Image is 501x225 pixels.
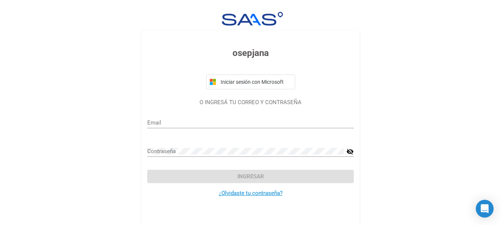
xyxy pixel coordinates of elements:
[147,170,354,183] button: Ingresar
[147,46,354,60] h3: osepjana
[147,98,354,107] p: O INGRESÁ TU CORREO Y CONTRASEÑA
[476,200,494,218] div: Open Intercom Messenger
[237,173,264,180] span: Ingresar
[346,147,354,156] mat-icon: visibility_off
[219,79,292,85] span: Iniciar sesión con Microsoft
[206,75,295,89] button: Iniciar sesión con Microsoft
[219,190,283,196] a: ¿Olvidaste tu contraseña?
